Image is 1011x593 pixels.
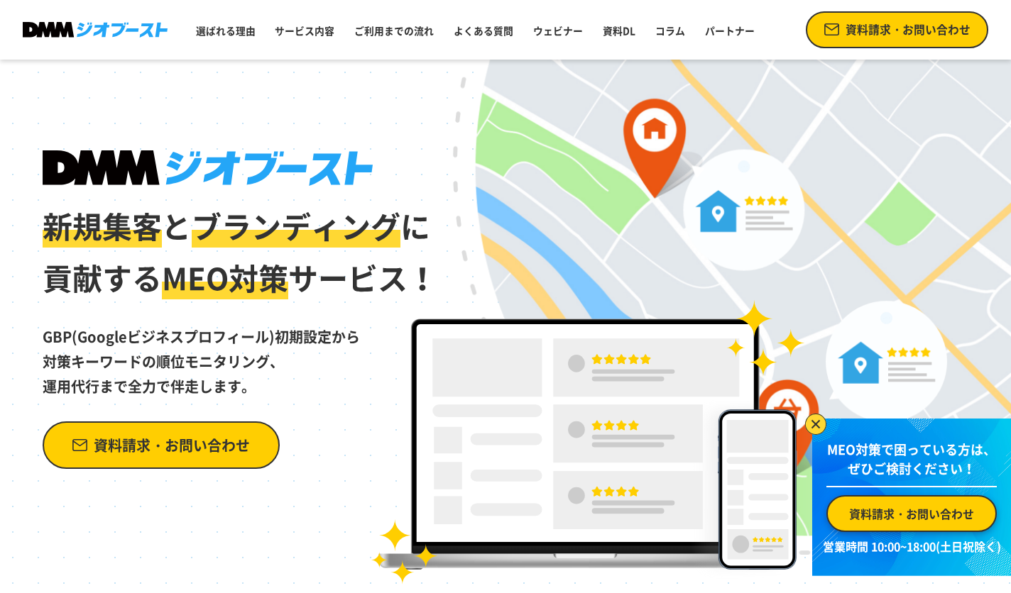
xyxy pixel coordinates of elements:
[846,21,971,38] span: 資料請求・お問い合わせ
[597,18,641,43] a: 資料DL
[94,433,250,458] span: 資料請求・お問い合わせ
[43,421,280,469] a: 資料請求・お問い合わせ
[528,18,589,43] a: ウェビナー
[192,204,400,248] span: ブランディング
[43,150,373,186] img: DMMジオブースト
[43,204,162,248] span: 新規集客
[162,255,288,299] span: MEO対策
[826,440,997,487] p: MEO対策で困っている方は、 ぜひご検討ください！
[806,11,988,48] a: 資料請求・お問い合わせ
[190,18,261,43] a: 選ばれる理由
[349,18,439,43] a: ご利用までの流れ
[650,18,691,43] a: コラム
[821,538,1002,555] p: 営業時間 10:00~18:00(土日祝除く)
[699,18,760,43] a: パートナー
[269,18,340,43] a: サービス内容
[849,505,974,522] span: 資料請求・お問い合わせ
[23,22,168,38] img: DMMジオブースト
[805,414,826,435] img: バナーを閉じる
[826,495,997,532] a: 資料請求・お問い合わせ
[43,150,439,304] h1: と に 貢献する サービス！
[43,304,439,399] p: GBP(Googleビジネスプロフィール)初期設定から 対策キーワードの順位モニタリング、 運用代行まで全力で伴走します。
[448,18,519,43] a: よくある質問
